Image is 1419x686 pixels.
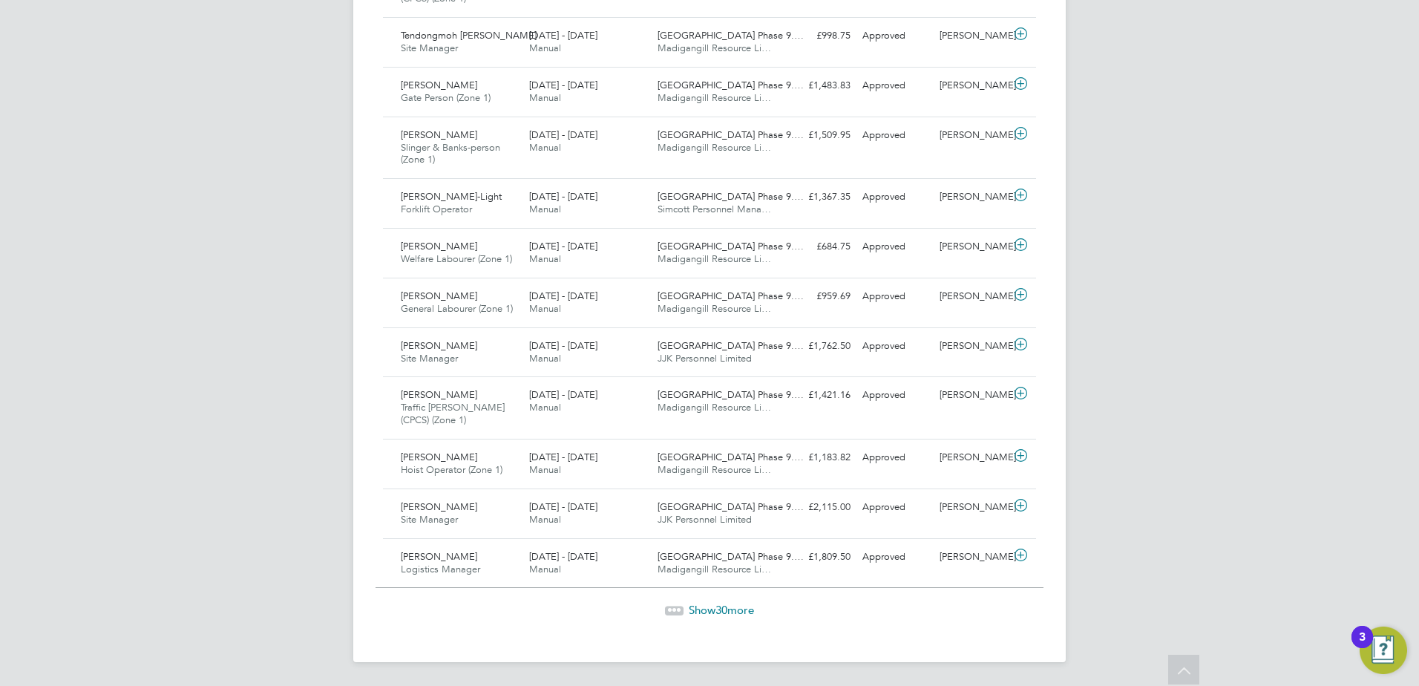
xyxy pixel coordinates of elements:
[401,388,477,401] span: [PERSON_NAME]
[401,91,491,104] span: Gate Person (Zone 1)
[658,141,771,154] span: Madigangill Resource Li…
[529,302,561,315] span: Manual
[856,123,934,148] div: Approved
[658,128,804,141] span: [GEOGRAPHIC_DATA] Phase 9.…
[658,550,804,563] span: [GEOGRAPHIC_DATA] Phase 9.…
[658,339,804,352] span: [GEOGRAPHIC_DATA] Phase 9.…
[934,334,1011,359] div: [PERSON_NAME]
[529,42,561,54] span: Manual
[401,352,458,365] span: Site Manager
[401,451,477,463] span: [PERSON_NAME]
[401,128,477,141] span: [PERSON_NAME]
[529,401,561,414] span: Manual
[529,290,597,302] span: [DATE] - [DATE]
[779,73,856,98] div: £1,483.83
[856,495,934,520] div: Approved
[401,513,458,526] span: Site Manager
[529,339,597,352] span: [DATE] - [DATE]
[856,334,934,359] div: Approved
[401,141,500,166] span: Slinger & Banks-person (Zone 1)
[529,128,597,141] span: [DATE] - [DATE]
[934,235,1011,259] div: [PERSON_NAME]
[658,240,804,252] span: [GEOGRAPHIC_DATA] Phase 9.…
[934,73,1011,98] div: [PERSON_NAME]
[779,24,856,48] div: £998.75
[779,235,856,259] div: £684.75
[934,545,1011,569] div: [PERSON_NAME]
[779,545,856,569] div: £1,809.50
[856,545,934,569] div: Approved
[934,24,1011,48] div: [PERSON_NAME]
[529,240,597,252] span: [DATE] - [DATE]
[856,185,934,209] div: Approved
[529,513,561,526] span: Manual
[658,513,752,526] span: JJK Personnel Limited
[658,401,771,414] span: Madigangill Resource Li…
[856,284,934,309] div: Approved
[658,91,771,104] span: Madigangill Resource Li…
[529,252,561,265] span: Manual
[529,352,561,365] span: Manual
[529,388,597,401] span: [DATE] - [DATE]
[856,445,934,470] div: Approved
[529,463,561,476] span: Manual
[401,302,513,315] span: General Labourer (Zone 1)
[401,563,480,575] span: Logistics Manager
[529,190,597,203] span: [DATE] - [DATE]
[715,603,727,617] span: 30
[779,445,856,470] div: £1,183.82
[934,445,1011,470] div: [PERSON_NAME]
[529,550,597,563] span: [DATE] - [DATE]
[529,79,597,91] span: [DATE] - [DATE]
[529,29,597,42] span: [DATE] - [DATE]
[934,495,1011,520] div: [PERSON_NAME]
[401,290,477,302] span: [PERSON_NAME]
[779,334,856,359] div: £1,762.50
[658,42,771,54] span: Madigangill Resource Li…
[401,42,458,54] span: Site Manager
[689,603,754,617] span: Show more
[658,451,804,463] span: [GEOGRAPHIC_DATA] Phase 9.…
[401,463,502,476] span: Hoist Operator (Zone 1)
[779,495,856,520] div: £2,115.00
[1360,627,1407,674] button: Open Resource Center, 3 new notifications
[779,185,856,209] div: £1,367.35
[856,383,934,408] div: Approved
[658,203,771,215] span: Simcott Personnel Mana…
[856,24,934,48] div: Approved
[529,500,597,513] span: [DATE] - [DATE]
[401,240,477,252] span: [PERSON_NAME]
[658,563,771,575] span: Madigangill Resource Li…
[658,302,771,315] span: Madigangill Resource Li…
[934,284,1011,309] div: [PERSON_NAME]
[658,79,804,91] span: [GEOGRAPHIC_DATA] Phase 9.…
[529,141,561,154] span: Manual
[1359,637,1366,656] div: 3
[658,352,752,365] span: JJK Personnel Limited
[658,190,804,203] span: [GEOGRAPHIC_DATA] Phase 9.…
[658,290,804,302] span: [GEOGRAPHIC_DATA] Phase 9.…
[529,563,561,575] span: Manual
[779,383,856,408] div: £1,421.16
[401,79,477,91] span: [PERSON_NAME]
[401,550,477,563] span: [PERSON_NAME]
[658,252,771,265] span: Madigangill Resource Li…
[658,500,804,513] span: [GEOGRAPHIC_DATA] Phase 9.…
[401,500,477,513] span: [PERSON_NAME]
[401,401,505,426] span: Traffic [PERSON_NAME] (CPCS) (Zone 1)
[401,252,512,265] span: Welfare Labourer (Zone 1)
[934,185,1011,209] div: [PERSON_NAME]
[934,383,1011,408] div: [PERSON_NAME]
[401,190,502,203] span: [PERSON_NAME]-Light
[658,388,804,401] span: [GEOGRAPHIC_DATA] Phase 9.…
[529,451,597,463] span: [DATE] - [DATE]
[856,73,934,98] div: Approved
[658,463,771,476] span: Madigangill Resource Li…
[856,235,934,259] div: Approved
[401,203,472,215] span: Forklift Operator
[779,123,856,148] div: £1,509.95
[401,339,477,352] span: [PERSON_NAME]
[658,29,804,42] span: [GEOGRAPHIC_DATA] Phase 9.…
[401,29,537,42] span: Tendongmoh [PERSON_NAME]
[529,91,561,104] span: Manual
